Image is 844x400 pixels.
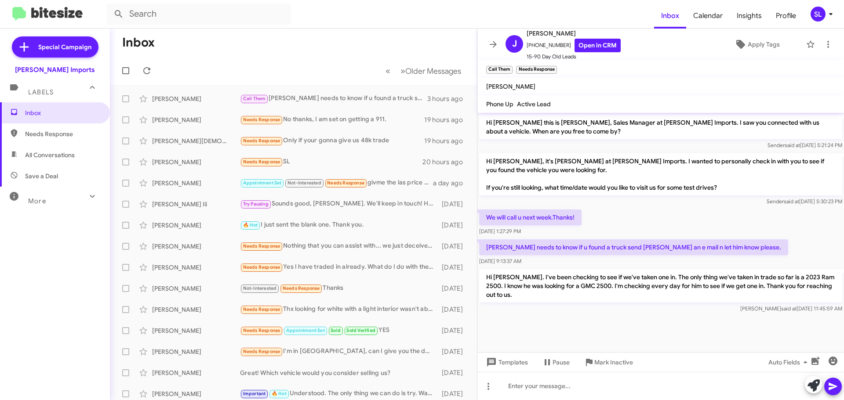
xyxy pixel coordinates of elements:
span: Needs Response [25,130,100,138]
div: [DATE] [437,368,470,377]
span: 🔥 Hot [272,391,287,396]
p: We will call u next week.Thanks! [479,209,582,225]
span: Save a Deal [25,172,58,180]
span: Needs Response [243,159,280,165]
h1: Inbox [122,36,155,50]
div: [DATE] [437,221,470,230]
span: [PERSON_NAME] [DATE] 11:45:59 AM [740,305,842,312]
span: Important [243,391,266,396]
span: [DATE] 1:27:29 PM [479,228,521,234]
span: « [386,65,390,76]
div: [PERSON_NAME] [152,305,240,314]
span: Sender [DATE] 5:21:24 PM [768,142,842,148]
span: Auto Fields [768,354,811,370]
div: [PERSON_NAME] Iii [152,200,240,209]
span: Mark Inactive [594,354,633,370]
div: [DATE] [437,263,470,272]
div: [PERSON_NAME] [152,221,240,230]
span: Special Campaign [38,43,91,51]
div: 19 hours ago [424,137,470,145]
div: [PERSON_NAME] [152,326,240,335]
div: [PERSON_NAME] [152,347,240,356]
button: Mark Inactive [577,354,640,370]
div: Yes I have traded in already. What do I do with the old plates? [240,262,437,272]
button: Auto Fields [761,354,818,370]
div: [PERSON_NAME] [152,389,240,398]
div: [DATE] [437,305,470,314]
p: Hi [PERSON_NAME], it's [PERSON_NAME] at [PERSON_NAME] Imports. I wanted to personally check in wi... [479,153,842,195]
span: said at [785,142,800,148]
div: [PERSON_NAME] needs to know if u found a truck send [PERSON_NAME] an e mail n let him know please. [240,94,427,104]
a: Profile [769,3,803,29]
div: [DATE] [437,389,470,398]
div: [DATE] [437,242,470,251]
span: Not-Interested [243,285,277,291]
div: Nothing that you can assist with... we just deceived to wait! [240,241,437,251]
div: SL [811,7,826,22]
button: Pause [535,354,577,370]
span: [PHONE_NUMBER] [527,39,621,52]
div: I just sent the blank one. Thank you. [240,220,437,230]
span: Needs Response [243,264,280,270]
div: [PERSON_NAME] [152,368,240,377]
button: Previous [380,62,396,80]
div: I'm in [GEOGRAPHIC_DATA], can I give you the details and you can give me approximate How much? [240,346,437,357]
nav: Page navigation example [381,62,466,80]
p: [PERSON_NAME] needs to know if u found a truck send [PERSON_NAME] an e mail n let him know please. [479,239,788,255]
span: Needs Response [243,138,280,144]
input: Search [106,4,291,25]
span: [DATE] 9:13:37 AM [479,258,521,264]
span: Inbox [25,108,100,117]
div: Great! Which vehicle would you consider selling us? [240,368,437,377]
div: [PERSON_NAME] [152,94,240,103]
span: J [512,37,517,51]
span: All Conversations [25,151,75,159]
div: [PERSON_NAME] [152,242,240,251]
span: said at [784,198,799,205]
p: Hi [PERSON_NAME]. I've been checking to see if we've taken one in. The only thing we've taken in ... [479,269,842,303]
div: [PERSON_NAME] [152,284,240,293]
small: Call Them [486,66,513,74]
div: [DATE] [437,200,470,209]
a: Insights [730,3,769,29]
span: Appointment Set [243,180,282,186]
div: Sounds good, [PERSON_NAME]. We'll keep in touch! Have a great night! [240,199,437,209]
span: 🔥 Hot [243,222,258,228]
div: No thanks, I am set on getting a 911. [240,115,424,125]
div: Thx looking for white with a light interior wasn't able to follow the link I'll look at website [240,304,437,314]
div: a day ago [433,179,470,187]
span: [PERSON_NAME] [527,28,621,39]
a: Calendar [686,3,730,29]
span: Try Pausing [243,201,269,207]
a: Open in CRM [575,39,621,52]
span: Active Lead [517,100,551,108]
div: 3 hours ago [427,94,470,103]
span: Needs Response [243,243,280,249]
div: [PERSON_NAME][DEMOGRAPHIC_DATA] [152,137,240,145]
div: [DATE] [437,326,470,335]
div: Thanks [240,283,437,293]
p: Hi [PERSON_NAME] this is [PERSON_NAME], Sales Manager at [PERSON_NAME] Imports. I saw you connect... [479,115,842,139]
div: [PERSON_NAME] Imports [15,65,95,74]
button: Templates [477,354,535,370]
span: Sold [331,328,341,333]
button: Apply Tags [712,36,802,52]
div: [PERSON_NAME] [152,179,240,187]
span: Sold Verified [346,328,375,333]
span: said at [781,305,797,312]
span: Apply Tags [748,36,780,52]
small: Needs Response [516,66,557,74]
div: givme the las price on the juckon please [240,178,433,188]
span: Phone Up [486,100,513,108]
span: » [400,65,405,76]
span: Sender [DATE] 5:30:23 PM [767,198,842,205]
a: Inbox [654,3,686,29]
span: [PERSON_NAME] [486,83,535,90]
span: 15-90 Day Old Leads [527,52,621,61]
button: SL [803,7,834,22]
div: Understood. The only thing we can do is try. Was there any particular vehicle you had in mind to ... [240,389,437,399]
div: [PERSON_NAME] [152,115,240,124]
